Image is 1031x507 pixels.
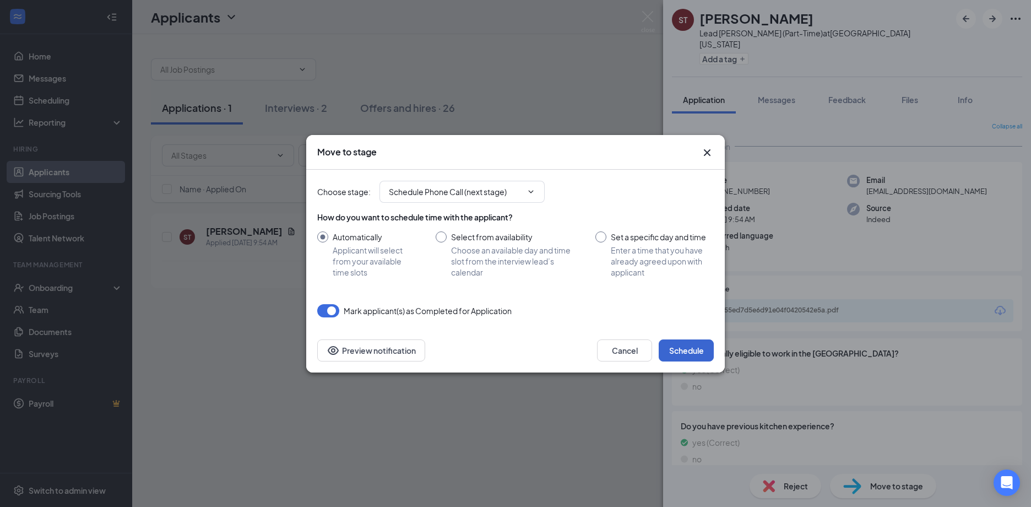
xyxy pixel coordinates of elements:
[317,186,371,198] span: Choose stage :
[597,339,652,362] button: Cancel
[317,339,425,362] button: Preview notificationEye
[701,146,714,159] svg: Cross
[659,339,714,362] button: Schedule
[701,146,714,159] button: Close
[994,470,1020,496] div: Open Intercom Messenger
[317,146,377,158] h3: Move to stage
[317,212,714,223] div: How do you want to schedule time with the applicant?
[344,304,512,317] span: Mark applicant(s) as Completed for Application
[527,187,535,196] svg: ChevronDown
[327,344,340,357] svg: Eye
